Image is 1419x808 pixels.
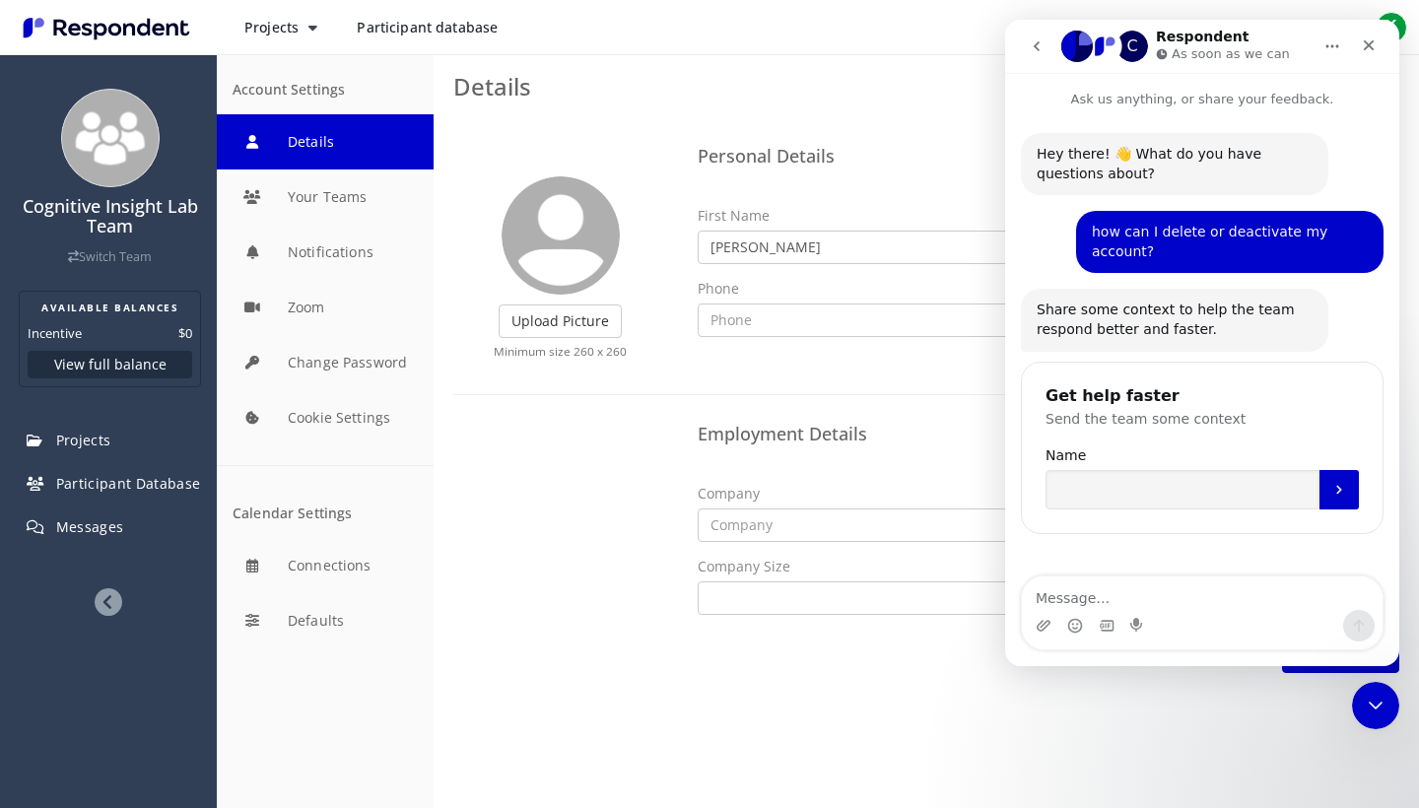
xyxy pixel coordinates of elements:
[1352,682,1399,729] iframe: Intercom live chat
[1376,12,1407,43] span: K
[502,176,620,295] img: user_avatar_128.png
[1167,10,1364,45] button: Cognitive Insight Lab Team
[1072,8,1112,47] a: Message participants
[1005,20,1399,666] iframe: Intercom live chat
[68,248,152,265] a: Switch Team
[28,300,192,315] h2: AVAILABLE BALANCES
[698,425,1400,444] h4: Employment Details
[16,12,197,44] img: Respondent
[357,18,498,36] span: Participant database
[1372,10,1411,45] button: K
[698,279,739,299] label: Phone
[698,508,1034,542] input: Company
[217,390,434,445] button: Cookie Settings
[217,225,434,280] button: Notifications
[217,538,434,593] button: Connections
[28,323,82,343] dt: Incentive
[453,343,668,360] p: Minimum size 260 x 260
[217,169,434,225] button: Your Teams
[56,474,201,493] span: Participant Database
[56,517,124,536] span: Messages
[233,505,418,522] div: Calendar Settings
[28,351,192,378] button: View full balance
[698,303,1034,337] input: Phone
[217,280,434,335] button: Zoom
[217,114,434,169] button: Details
[217,335,434,390] button: Change Password
[698,557,790,576] label: Company Size
[698,147,1400,167] h4: Personal Details
[19,291,201,387] section: Balance summary
[453,70,531,102] span: Details
[341,10,513,45] a: Participant database
[698,206,770,226] label: First Name
[1205,18,1387,36] span: Cognitive Insight Lab Team
[698,484,760,504] label: Company
[1119,8,1159,47] a: Help and support
[217,593,434,648] button: Defaults
[244,18,299,36] span: Projects
[56,431,111,449] span: Projects
[233,82,418,99] div: Account Settings
[61,89,160,187] img: team_avatar_256.png
[229,10,333,45] button: Projects
[499,304,622,338] label: Upload Picture
[13,197,207,236] h4: Cognitive Insight Lab Team
[698,231,1034,264] input: First Name
[178,323,192,343] dd: $0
